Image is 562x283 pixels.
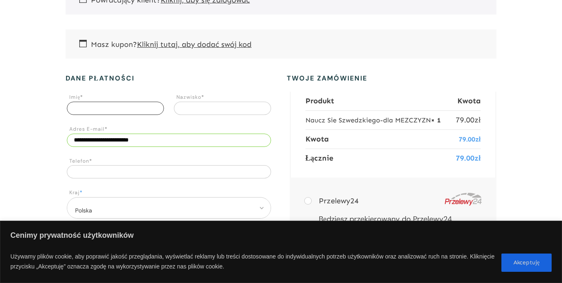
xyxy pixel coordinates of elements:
[456,154,481,163] bdi: 79.00
[453,92,481,110] th: Kwota
[304,196,359,205] label: Przelewy24
[445,193,482,206] img: Przelewy24
[72,204,266,217] span: Polska
[475,135,481,143] span: zł
[67,200,271,218] span: Kraj
[319,212,475,226] p: Będziesz przekierowany do Przelewy24
[80,94,83,100] abbr: required
[69,125,271,134] label: Adres E-mail
[201,94,204,100] abbr: required
[459,135,481,143] bdi: 79.00
[474,115,481,124] span: zł
[69,157,271,166] label: Telefon
[305,110,454,129] td: Naucz Sie Szwedzkiego-dla MEZCZYZN
[105,126,108,132] abbr: required
[89,158,92,164] abbr: required
[69,188,271,198] label: Kraj
[474,154,481,163] span: zł
[69,93,164,102] label: Imię
[501,254,552,272] button: Akceptuję
[66,73,272,83] h3: Dane płatności
[137,40,252,49] a: Wpisz swój kod kuponu
[305,92,454,110] th: Produkt
[305,149,454,168] th: Łącznie
[10,249,495,276] p: Używamy plików cookie, aby poprawić jakość przeglądania, wyświetlać reklamy lub treści dostosowan...
[10,228,552,244] p: Cenimy prywatność użytkowników
[66,29,496,59] div: Masz kupon?
[272,73,479,83] h3: Twoje zamówienie
[456,115,481,124] bdi: 79.00
[176,93,271,102] label: Nazwisko
[305,129,454,149] th: Kwota
[431,116,441,124] strong: × 1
